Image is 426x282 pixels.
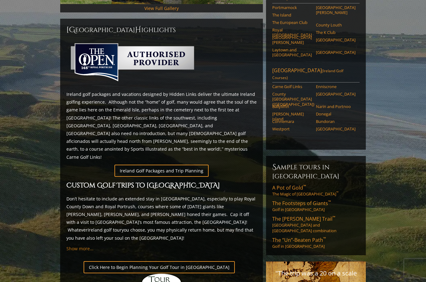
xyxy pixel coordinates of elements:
span: The “Un”-Beaten Path [272,237,326,243]
a: [GEOGRAPHIC_DATA] [316,50,356,55]
a: Portmarnock [272,5,312,10]
p: Ireland golf packages and vacations designed by Hidden Links deliver the ultimate Ireland golfing... [66,90,257,161]
a: Carne Golf Links [272,84,312,89]
a: View Full Gallery [144,5,179,11]
a: Narin and Portnoo [316,104,356,109]
a: Enniscrone [316,84,356,89]
a: The [PERSON_NAME] Trail™[GEOGRAPHIC_DATA] and [GEOGRAPHIC_DATA] combination [272,215,360,233]
sup: ™ [328,199,331,204]
a: The Footsteps of Giants™Golf in [GEOGRAPHIC_DATA] [272,200,360,212]
a: Westport [272,126,312,131]
a: Connemara [272,119,312,124]
a: Bundoran [316,119,356,124]
sup: ™ [336,191,338,195]
a: [GEOGRAPHIC_DATA] [316,92,356,96]
a: The “Un”-Beaten Path™Golf in [GEOGRAPHIC_DATA] [272,237,360,249]
a: Show more... [66,246,94,251]
a: The Island [272,12,312,17]
span: The [PERSON_NAME] Trail [272,215,335,222]
a: [GEOGRAPHIC_DATA] [316,37,356,42]
h6: Sample Tours in [GEOGRAPHIC_DATA] [272,162,360,181]
span: A Pot of Gold [272,184,306,191]
a: Ireland Golf Packages and Trip Planning [114,165,209,177]
a: [GEOGRAPHIC_DATA](Ireland Golf Courses) [272,67,360,82]
sup: ™ [323,236,326,241]
a: Royal [GEOGRAPHIC_DATA] [272,27,312,38]
a: [GEOGRAPHIC_DATA] [316,126,356,131]
a: [GEOGRAPHIC_DATA][PERSON_NAME] [272,35,312,45]
a: [GEOGRAPHIC_DATA][PERSON_NAME] [316,5,356,15]
a: Donegal [316,111,356,116]
a: County Louth [316,22,356,27]
h2: Custom Golf Trips to [GEOGRAPHIC_DATA] [66,181,257,191]
a: Click Here to Begin Planning Your Golf Tour in [GEOGRAPHIC_DATA] [84,261,235,273]
span: H [135,25,141,35]
a: Ballyliffin [272,104,312,109]
sup: ™ [303,184,306,189]
a: Ireland golf tour [88,227,122,233]
a: The K Club [316,30,356,35]
a: A Pot of Gold™The Magic of [GEOGRAPHIC_DATA]™ [272,184,360,197]
p: Don’t hesitate to include an extended stay in [GEOGRAPHIC_DATA], especially to play Royal County ... [66,195,257,242]
a: County [GEOGRAPHIC_DATA] ([GEOGRAPHIC_DATA]) [272,92,312,107]
a: Laytown and [GEOGRAPHIC_DATA] [272,47,312,58]
a: [PERSON_NAME] Island [272,111,312,122]
sup: ™ [332,215,335,220]
h2: [GEOGRAPHIC_DATA] ighlights [66,25,257,35]
span: The Footsteps of Giants [272,200,331,207]
a: The European Club [272,20,312,25]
